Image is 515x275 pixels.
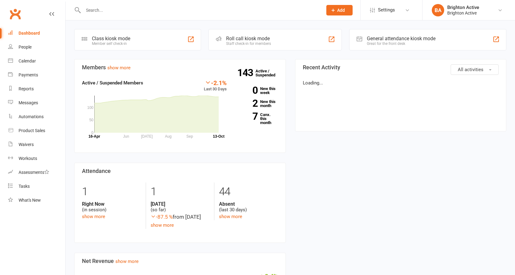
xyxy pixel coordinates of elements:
[19,100,38,105] div: Messages
[19,156,37,161] div: Workouts
[451,64,499,75] button: All activities
[236,87,278,95] a: 0New this week
[219,214,242,219] a: show more
[8,179,65,193] a: Tasks
[81,6,318,15] input: Search...
[19,31,40,36] div: Dashboard
[447,5,479,10] div: Brighton Active
[367,41,436,46] div: Great for the front desk
[458,67,483,72] span: All activities
[107,65,131,71] a: show more
[8,152,65,165] a: Workouts
[447,10,479,16] div: Brighton Active
[337,8,345,13] span: Add
[378,3,395,17] span: Settings
[82,168,278,174] h3: Attendance
[226,41,271,46] div: Staff check-in for members
[82,80,143,86] strong: Active / Suspended Members
[8,54,65,68] a: Calendar
[237,68,255,77] strong: 143
[92,36,130,41] div: Class kiosk mode
[19,45,32,49] div: People
[303,79,499,87] p: Loading...
[236,112,258,121] strong: 7
[8,26,65,40] a: Dashboard
[8,40,65,54] a: People
[8,165,65,179] a: Assessments
[367,36,436,41] div: General attendance kiosk mode
[82,214,105,219] a: show more
[19,72,38,77] div: Payments
[19,128,45,133] div: Product Sales
[19,142,34,147] div: Waivers
[236,86,258,95] strong: 0
[303,64,499,71] h3: Recent Activity
[19,86,34,91] div: Reports
[255,64,283,82] a: 143Active / Suspended
[115,259,139,264] a: show more
[204,79,227,92] div: Last 30 Days
[151,201,209,207] strong: [DATE]
[236,100,278,108] a: 2New this month
[8,82,65,96] a: Reports
[8,138,65,152] a: Waivers
[8,68,65,82] a: Payments
[151,222,174,228] a: show more
[432,4,444,16] div: BA
[219,183,278,201] div: 44
[82,64,278,71] h3: Members
[226,36,271,41] div: Roll call kiosk mode
[19,184,30,189] div: Tasks
[19,170,49,175] div: Assessments
[82,183,141,201] div: 1
[236,113,278,125] a: 7Canx. this month
[19,114,44,119] div: Automations
[82,201,141,213] div: (in session)
[151,213,209,221] div: from [DATE]
[204,79,227,86] div: -2.1%
[8,193,65,207] a: What's New
[19,58,36,63] div: Calendar
[326,5,353,15] button: Add
[8,124,65,138] a: Product Sales
[219,201,278,213] div: (last 30 days)
[19,198,41,203] div: What's New
[92,41,130,46] div: Member self check-in
[7,6,23,22] a: Clubworx
[8,96,65,110] a: Messages
[82,258,278,264] h3: Net Revenue
[236,99,258,108] strong: 2
[8,110,65,124] a: Automations
[151,214,173,220] span: -87.5 %
[151,201,209,213] div: (so far)
[219,201,278,207] strong: Absent
[82,201,141,207] strong: Right Now
[151,183,209,201] div: 1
